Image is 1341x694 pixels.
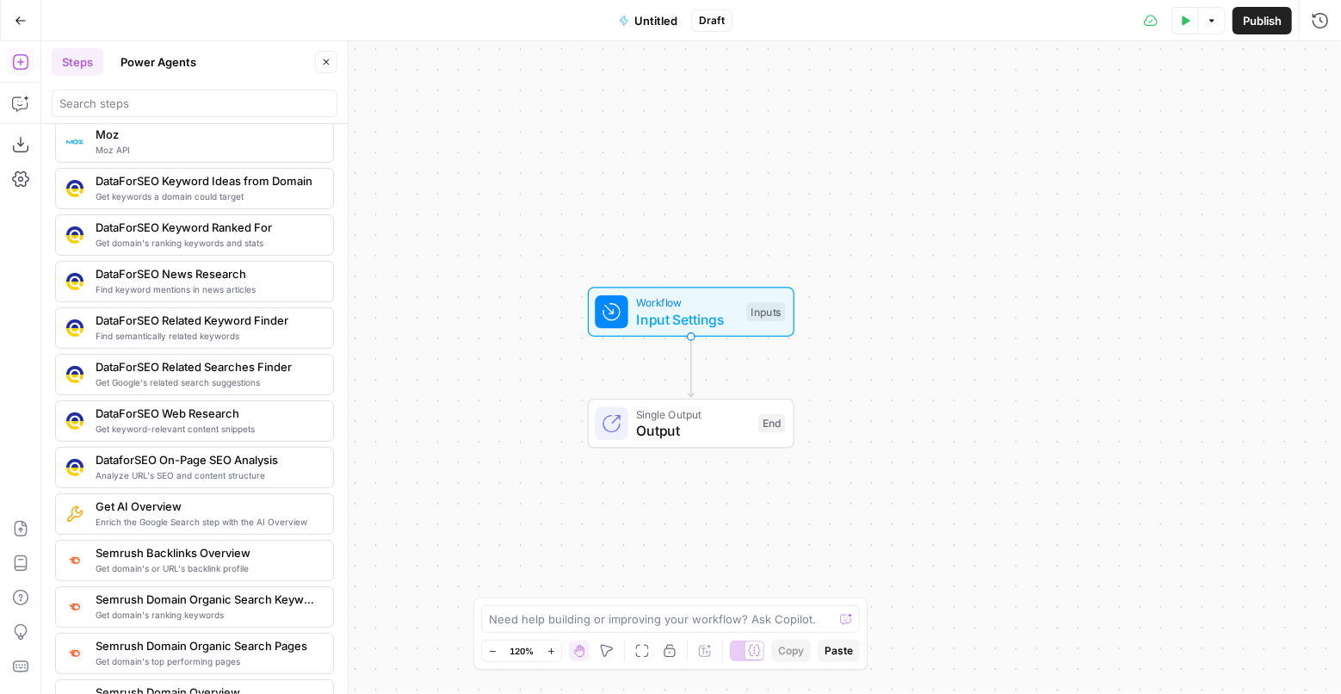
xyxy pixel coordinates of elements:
img: se7yyxfvbxn2c3qgqs66gfh04cl6 [66,319,83,337]
img: 3lyvnidk9veb5oecvmize2kaffdg [66,553,83,567]
span: Input Settings [636,309,738,330]
span: DataForSEO Web Research [96,405,319,422]
img: vjoh3p9kohnippxyp1brdnq6ymi1 [66,273,83,290]
span: Single Output [636,406,750,422]
span: Copy [778,643,804,659]
span: Semrush Domain Organic Search Keywords [96,591,319,608]
span: Enrich the Google Search step with the AI Overview [96,515,319,529]
span: DataForSEO Keyword Ideas from Domain [96,172,319,189]
button: Publish [1233,7,1292,34]
div: WorkflowInput SettingsInputs [531,287,851,337]
img: 9u0p4zbvbrir7uayayktvs1v5eg0 [66,366,83,383]
button: Steps [52,48,103,76]
button: Paste [818,640,860,662]
input: Search steps [59,95,330,112]
span: Get domain's top performing pages [96,654,319,668]
span: DataForSEO Keyword Ranked For [96,219,319,236]
img: y3iv96nwgxbwrvt76z37ug4ox9nv [66,459,83,476]
span: DataforSEO On-Page SEO Analysis [96,451,319,468]
g: Edge from start to end [688,337,694,397]
span: Get AI Overview [96,498,319,515]
span: Moz API [96,143,319,157]
span: Get Google's related search suggestions [96,375,319,389]
span: DataForSEO Related Keyword Finder [96,312,319,329]
img: 73nre3h8eff8duqnn8tc5kmlnmbe [66,505,83,523]
img: p4kt2d9mz0di8532fmfgvfq6uqa0 [66,599,83,614]
img: 3iojl28do7crl10hh26nxau20pae [66,226,83,244]
div: End [758,414,785,433]
div: Single OutputOutputEnd [531,399,851,449]
span: 120% [510,644,534,658]
span: Get domain's ranking keywords [96,608,319,622]
span: Moz [96,126,319,143]
span: DataForSEO Related Searches Finder [96,358,319,375]
span: Find semantically related keywords [96,329,319,343]
span: Semrush Domain Organic Search Pages [96,637,319,654]
img: qj0lddqgokrswkyaqb1p9cmo0sp5 [66,180,83,197]
span: Get domain's ranking keywords and stats [96,236,319,250]
button: Power Agents [110,48,207,76]
span: Analyze URL's SEO and content structure [96,468,319,482]
span: Get domain's or URL's backlink profile [96,561,319,575]
span: Draft [699,13,725,28]
span: Paste [825,643,853,659]
span: DataForSEO News Research [96,265,319,282]
span: Semrush Backlinks Overview [96,544,319,561]
span: Workflow [636,294,738,311]
span: Publish [1243,12,1282,29]
button: Copy [771,640,811,662]
img: otu06fjiulrdwrqmbs7xihm55rg9 [66,646,83,660]
span: Untitled [634,12,677,29]
img: 3hnddut9cmlpnoegpdll2wmnov83 [66,412,83,430]
div: Inputs [747,302,785,321]
span: Get keywords a domain could target [96,189,319,203]
span: Get keyword-relevant content snippets [96,422,319,436]
button: Untitled [609,7,688,34]
span: Output [636,420,750,441]
span: Find keyword mentions in news articles [96,282,319,296]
